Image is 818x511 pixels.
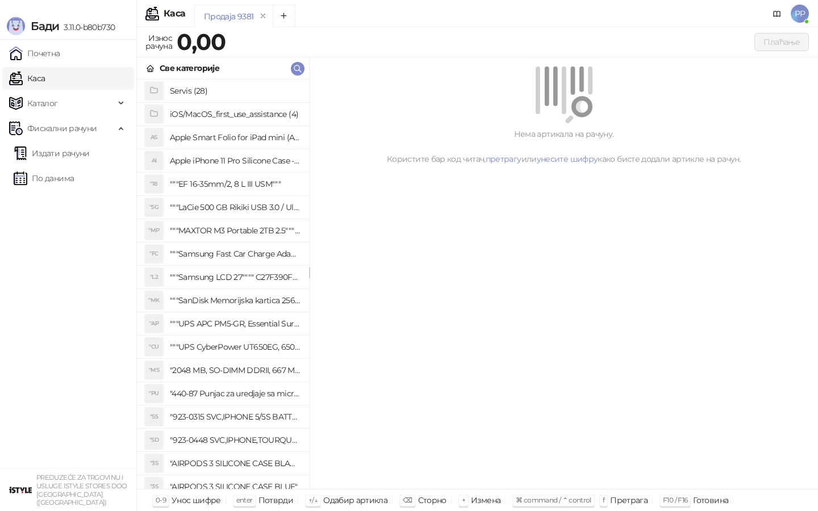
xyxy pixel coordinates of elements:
a: Издати рачуни [14,142,90,165]
div: Износ рачуна [143,31,174,53]
span: Бади [31,19,59,33]
div: "FC [145,245,163,263]
h4: "AIRPODS 3 SILICONE CASE BLUE" [170,478,300,496]
h4: Apple iPhone 11 Pro Silicone Case - Black [170,152,300,170]
div: Претрага [610,493,648,508]
h4: """SanDisk Memorijska kartica 256GB microSDXC sa SD adapterom SDSQXA1-256G-GN6MA - Extreme PLUS, ... [170,291,300,309]
div: grid [137,79,309,489]
h4: iOS/MacOS_first_use_assistance (4) [170,105,300,123]
span: ↑/↓ [308,496,318,504]
a: Каса [9,67,45,90]
div: Каса [164,9,185,18]
div: "SD [145,431,163,449]
h4: "923-0315 SVC,IPHONE 5/5S BATTERY REMOVAL TRAY Držač za iPhone sa kojim se otvara display [170,408,300,426]
div: "3S [145,454,163,472]
h4: Apple Smart Folio for iPad mini (A17 Pro) - Sage [170,128,300,146]
div: Унос шифре [172,493,221,508]
div: Готовина [693,493,728,508]
a: унесите шифру [537,154,598,164]
h4: """UPS CyberPower UT650EG, 650VA/360W , line-int., s_uko, desktop""" [170,338,300,356]
div: Продаја 9381 [204,10,253,23]
div: "L2 [145,268,163,286]
h4: "2048 MB, SO-DIMM DDRII, 667 MHz, Napajanje 1,8 0,1 V, Latencija CL5" [170,361,300,379]
span: ⌫ [403,496,412,504]
a: По данима [14,167,74,190]
span: F10 / F16 [663,496,687,504]
div: "CU [145,338,163,356]
img: 64x64-companyLogo-77b92cf4-9946-4f36-9751-bf7bb5fd2c7d.png [9,479,32,501]
span: Каталог [27,92,58,115]
div: "3S [145,478,163,496]
img: Logo [7,17,25,35]
span: ⌘ command / ⌃ control [516,496,591,504]
div: Сторно [418,493,446,508]
div: "MS [145,361,163,379]
div: Измена [471,493,500,508]
button: Плаћање [754,33,809,51]
h4: """MAXTOR M3 Portable 2TB 2.5"""" crni eksterni hard disk HX-M201TCB/GM""" [170,221,300,240]
h4: """LaCie 500 GB Rikiki USB 3.0 / Ultra Compact & Resistant aluminum / USB 3.0 / 2.5""""""" [170,198,300,216]
h4: """Samsung Fast Car Charge Adapter, brzi auto punja_, boja crna""" [170,245,300,263]
div: "S5 [145,408,163,426]
div: Потврди [258,493,294,508]
span: PP [791,5,809,23]
span: 3.11.0-b80b730 [59,22,115,32]
span: f [603,496,604,504]
h4: """UPS APC PM5-GR, Essential Surge Arrest,5 utic_nica""" [170,315,300,333]
small: PREDUZEĆE ZA TRGOVINU I USLUGE ISTYLE STORES DOO [GEOGRAPHIC_DATA] ([GEOGRAPHIC_DATA]) [36,474,127,506]
h4: Servis (28) [170,82,300,100]
div: Све категорије [160,62,219,74]
h4: """Samsung LCD 27"""" C27F390FHUXEN""" [170,268,300,286]
h4: "923-0448 SVC,IPHONE,TOURQUE DRIVER KIT .65KGF- CM Šrafciger " [170,431,300,449]
div: Одабир артикла [323,493,387,508]
span: + [462,496,465,504]
div: AS [145,128,163,146]
span: enter [236,496,253,504]
div: "18 [145,175,163,193]
div: "5G [145,198,163,216]
a: претрагу [486,154,521,164]
span: 0-9 [156,496,166,504]
strong: 0,00 [177,28,226,56]
a: Почетна [9,42,60,65]
span: Фискални рачуни [27,117,97,140]
h4: """EF 16-35mm/2, 8 L III USM""" [170,175,300,193]
div: "AP [145,315,163,333]
a: Документација [768,5,786,23]
div: "MK [145,291,163,309]
div: AI [145,152,163,170]
div: "MP [145,221,163,240]
div: "PU [145,384,163,403]
h4: "AIRPODS 3 SILICONE CASE BLACK" [170,454,300,472]
button: remove [256,11,270,21]
button: Add tab [273,5,295,27]
h4: "440-87 Punjac za uredjaje sa micro USB portom 4/1, Stand." [170,384,300,403]
div: Нема артикала на рачуну. Користите бар код читач, или како бисте додали артикле на рачун. [323,128,804,165]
